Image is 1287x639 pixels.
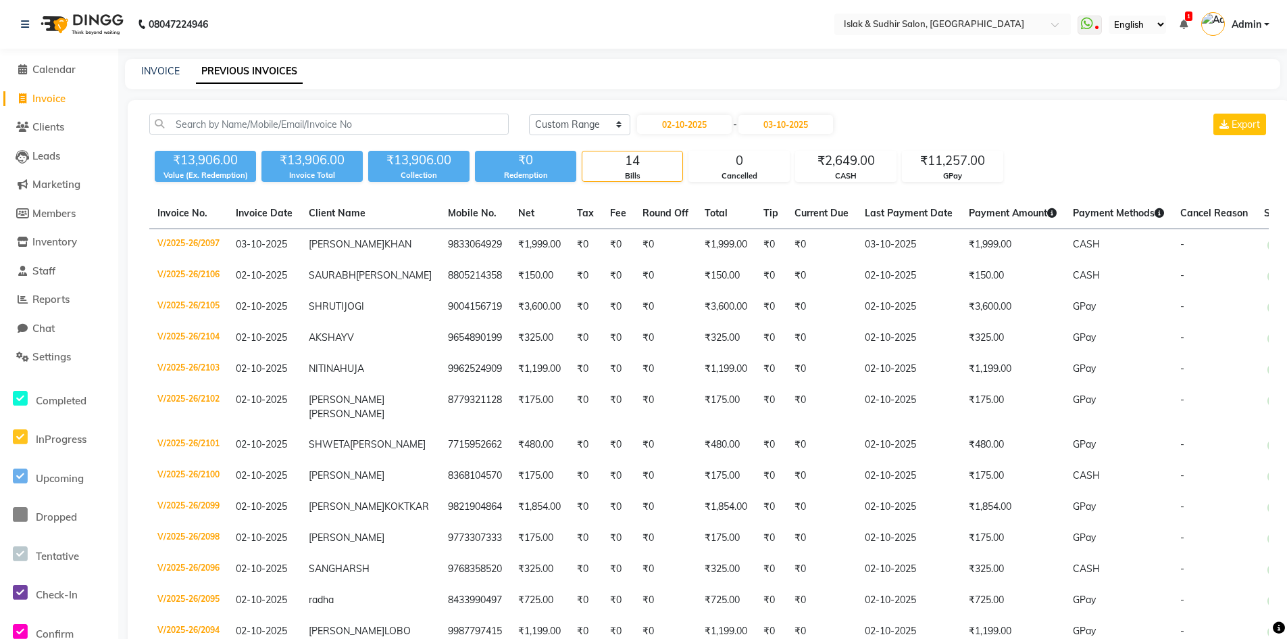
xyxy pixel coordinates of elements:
[961,429,1065,460] td: ₹480.00
[440,554,510,585] td: 9768358520
[1073,563,1100,575] span: CASH
[1180,269,1184,281] span: -
[786,523,857,554] td: ₹0
[755,460,786,492] td: ₹0
[697,323,755,354] td: ₹325.00
[755,523,786,554] td: ₹0
[149,523,228,554] td: V/2025-26/2098
[569,460,602,492] td: ₹0
[786,260,857,291] td: ₹0
[857,323,961,354] td: 02-10-2025
[236,362,287,375] span: 02-10-2025
[961,354,1065,385] td: ₹1,199.00
[689,151,789,170] div: 0
[569,554,602,585] td: ₹0
[697,492,755,523] td: ₹1,854.00
[697,460,755,492] td: ₹175.00
[368,170,470,181] div: Collection
[786,323,857,354] td: ₹0
[961,554,1065,585] td: ₹325.00
[1073,331,1096,344] span: GPay
[368,151,470,170] div: ₹13,906.00
[3,177,115,193] a: Marketing
[961,585,1065,616] td: ₹725.00
[569,585,602,616] td: ₹0
[642,207,688,219] span: Round Off
[755,585,786,616] td: ₹0
[602,354,634,385] td: ₹0
[3,120,115,135] a: Clients
[602,492,634,523] td: ₹0
[755,323,786,354] td: ₹0
[602,229,634,261] td: ₹0
[1073,594,1096,606] span: GPay
[236,269,287,281] span: 02-10-2025
[857,229,961,261] td: 03-10-2025
[384,625,411,637] span: LOBO
[1180,438,1184,450] span: -
[236,394,287,406] span: 02-10-2025
[1180,362,1184,375] span: -
[697,523,755,554] td: ₹175.00
[1073,394,1096,406] span: GPay
[1073,269,1100,281] span: CASH
[569,291,602,323] td: ₹0
[1232,118,1260,131] span: Export
[510,523,569,554] td: ₹175.00
[510,585,569,616] td: ₹725.00
[1180,563,1184,575] span: -
[569,523,602,554] td: ₹0
[32,235,77,248] span: Inventory
[634,429,697,460] td: ₹0
[157,207,207,219] span: Invoice No.
[1073,438,1096,450] span: GPay
[634,323,697,354] td: ₹0
[510,229,569,261] td: ₹1,999.00
[763,207,778,219] span: Tip
[333,362,364,375] span: AHUJA
[1073,625,1096,637] span: GPay
[697,585,755,616] td: ₹725.00
[569,323,602,354] td: ₹0
[149,429,228,460] td: V/2025-26/2101
[440,585,510,616] td: 8433990497
[309,469,384,481] span: [PERSON_NAME]
[697,354,755,385] td: ₹1,199.00
[347,331,354,344] span: V
[309,331,347,344] span: AKSHAY
[602,385,634,429] td: ₹0
[755,354,786,385] td: ₹0
[796,170,896,182] div: CASH
[602,460,634,492] td: ₹0
[794,207,849,219] span: Current Due
[582,170,682,182] div: Bills
[786,492,857,523] td: ₹0
[32,178,80,191] span: Marketing
[149,260,228,291] td: V/2025-26/2106
[384,500,429,513] span: KOKTKAR
[569,354,602,385] td: ₹0
[634,523,697,554] td: ₹0
[634,554,697,585] td: ₹0
[637,115,732,134] input: Start Date
[309,500,384,513] span: [PERSON_NAME]
[236,438,287,450] span: 02-10-2025
[569,429,602,460] td: ₹0
[634,260,697,291] td: ₹0
[3,264,115,279] a: Staff
[510,291,569,323] td: ₹3,600.00
[236,563,287,575] span: 02-10-2025
[602,429,634,460] td: ₹0
[705,207,728,219] span: Total
[236,207,293,219] span: Invoice Date
[309,207,365,219] span: Client Name
[440,460,510,492] td: 8368104570
[356,269,432,281] span: [PERSON_NAME]
[1073,300,1096,312] span: GPay
[1180,207,1248,219] span: Cancel Reason
[569,492,602,523] td: ₹0
[755,229,786,261] td: ₹0
[697,260,755,291] td: ₹150.00
[3,206,115,222] a: Members
[634,229,697,261] td: ₹0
